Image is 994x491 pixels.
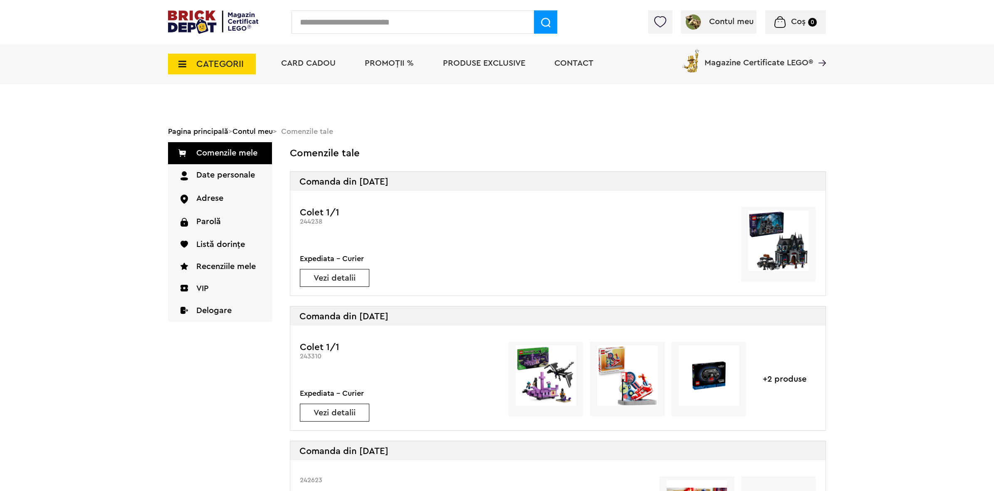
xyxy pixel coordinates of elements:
div: +2 produse [753,342,816,416]
a: Date personale [168,164,272,188]
a: Contul meu [232,128,273,135]
a: Listă dorințe [168,234,272,256]
span: Contul meu [709,17,754,26]
div: 244238 [300,218,494,226]
a: Card Cadou [281,59,336,67]
a: Produse exclusive [443,59,525,67]
div: 243310 [300,353,494,360]
a: Recenziile mele [168,256,272,278]
a: Contact [554,59,593,67]
a: Pagina principală [168,128,228,135]
span: Coș [791,17,806,26]
span: CATEGORII [196,59,244,69]
a: VIP [168,278,272,300]
div: 242623 [300,476,494,484]
a: Vezi detalii [300,409,369,417]
small: 0 [808,18,817,27]
span: Magazine Certificate LEGO® [705,48,813,67]
div: Expediata - Curier [300,253,369,264]
div: > > Comenzile tale [168,121,826,142]
a: Magazine Certificate LEGO® [813,48,826,56]
a: Vezi detalii [300,274,369,282]
h3: Colet 1/1 [300,207,494,218]
a: Parolă [168,211,272,234]
h3: Colet 1/1 [300,342,494,353]
div: Comanda din [DATE] [290,441,826,460]
a: Comenzile mele [168,142,272,164]
h2: Comenzile tale [290,148,826,159]
div: Expediata - Curier [300,387,369,399]
div: Comanda din [DATE] [290,172,826,191]
a: Delogare [168,300,272,322]
a: PROMOȚII % [365,59,414,67]
div: Comanda din [DATE] [290,306,826,326]
a: Adrese [168,188,272,210]
a: Contul meu [684,17,754,26]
